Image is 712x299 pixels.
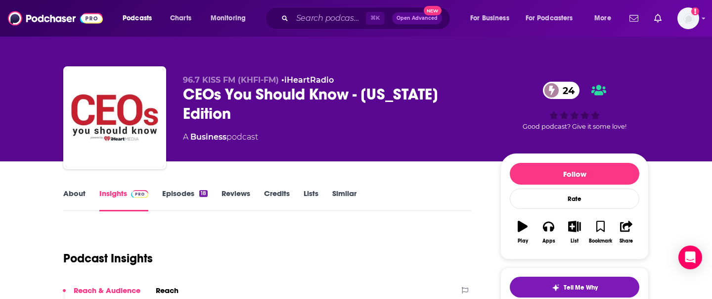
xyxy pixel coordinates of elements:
[510,214,535,250] button: Play
[562,214,587,250] button: List
[510,163,639,185] button: Follow
[571,238,578,244] div: List
[552,284,560,292] img: tell me why sparkle
[614,214,639,250] button: Share
[284,75,334,85] a: iHeartRadio
[650,10,666,27] a: Show notifications dropdown
[162,189,208,211] a: Episodes18
[587,214,613,250] button: Bookmark
[526,11,573,25] span: For Podcasters
[510,277,639,298] button: tell me why sparkleTell Me Why
[170,11,191,25] span: Charts
[304,189,318,211] a: Lists
[264,189,290,211] a: Credits
[589,238,612,244] div: Bookmark
[222,189,250,211] a: Reviews
[183,131,258,143] div: A podcast
[519,10,587,26] button: open menu
[123,11,152,25] span: Podcasts
[510,189,639,209] div: Rate
[183,75,279,85] span: 96.7 KISS FM (KHFI-FM)
[543,82,579,99] a: 24
[116,10,165,26] button: open menu
[366,12,384,25] span: ⌘ K
[99,189,148,211] a: InsightsPodchaser Pro
[677,7,699,29] button: Show profile menu
[397,16,438,21] span: Open Advanced
[677,7,699,29] span: Logged in as cmand-c
[587,10,623,26] button: open menu
[542,238,555,244] div: Apps
[274,7,460,30] div: Search podcasts, credits, & more...
[392,12,442,24] button: Open AdvancedNew
[564,284,598,292] span: Tell Me Why
[8,9,103,28] img: Podchaser - Follow, Share and Rate Podcasts
[63,251,153,266] h1: Podcast Insights
[131,190,148,198] img: Podchaser Pro
[74,286,140,295] p: Reach & Audience
[523,123,626,130] span: Good podcast? Give it some love!
[292,10,366,26] input: Search podcasts, credits, & more...
[199,190,208,197] div: 18
[332,189,356,211] a: Similar
[620,238,633,244] div: Share
[156,286,178,295] h2: Reach
[518,238,528,244] div: Play
[65,68,164,167] img: CEOs You Should Know - Texas Edition
[535,214,561,250] button: Apps
[594,11,611,25] span: More
[691,7,699,15] svg: Add a profile image
[190,132,226,142] a: Business
[63,189,86,211] a: About
[463,10,522,26] button: open menu
[678,246,702,269] div: Open Intercom Messenger
[164,10,197,26] a: Charts
[204,10,259,26] button: open menu
[281,75,334,85] span: •
[500,75,649,137] div: 24Good podcast? Give it some love!
[470,11,509,25] span: For Business
[625,10,642,27] a: Show notifications dropdown
[211,11,246,25] span: Monitoring
[677,7,699,29] img: User Profile
[553,82,579,99] span: 24
[424,6,442,15] span: New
